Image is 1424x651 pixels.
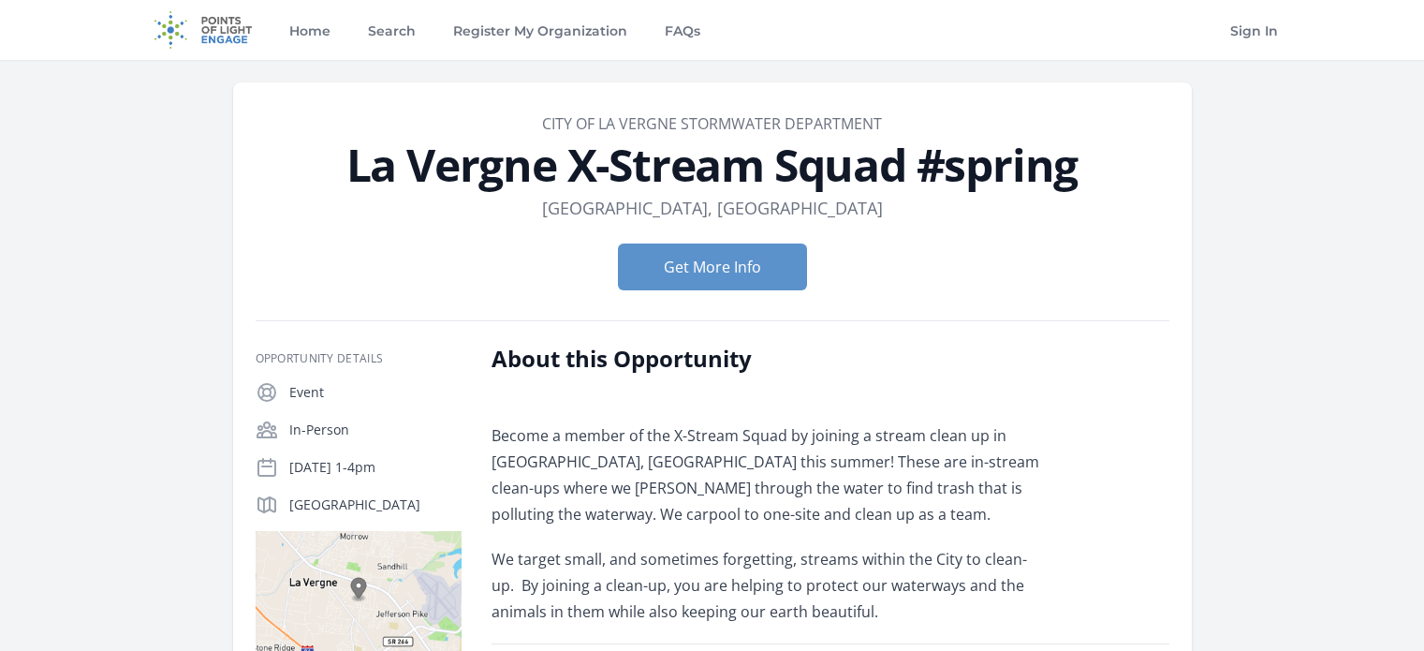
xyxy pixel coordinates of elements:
[542,195,883,221] dd: [GEOGRAPHIC_DATA], [GEOGRAPHIC_DATA]
[542,113,882,134] a: City of La Vergne Stormwater Department
[289,496,462,514] p: [GEOGRAPHIC_DATA]
[289,383,462,402] p: Event
[492,344,1039,374] h2: About this Opportunity
[492,546,1039,625] p: We target small, and sometimes forgetting, streams within the City to clean-up. By joining a clea...
[256,351,462,366] h3: Opportunity Details
[618,244,807,290] button: Get More Info
[289,458,462,477] p: [DATE] 1-4pm
[256,142,1169,187] h1: La Vergne X-Stream Squad #spring
[289,421,462,439] p: In-Person
[492,396,1039,527] p: Become a member of the X-Stream Squad by joining a stream clean up in [GEOGRAPHIC_DATA], [GEOGRAP...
